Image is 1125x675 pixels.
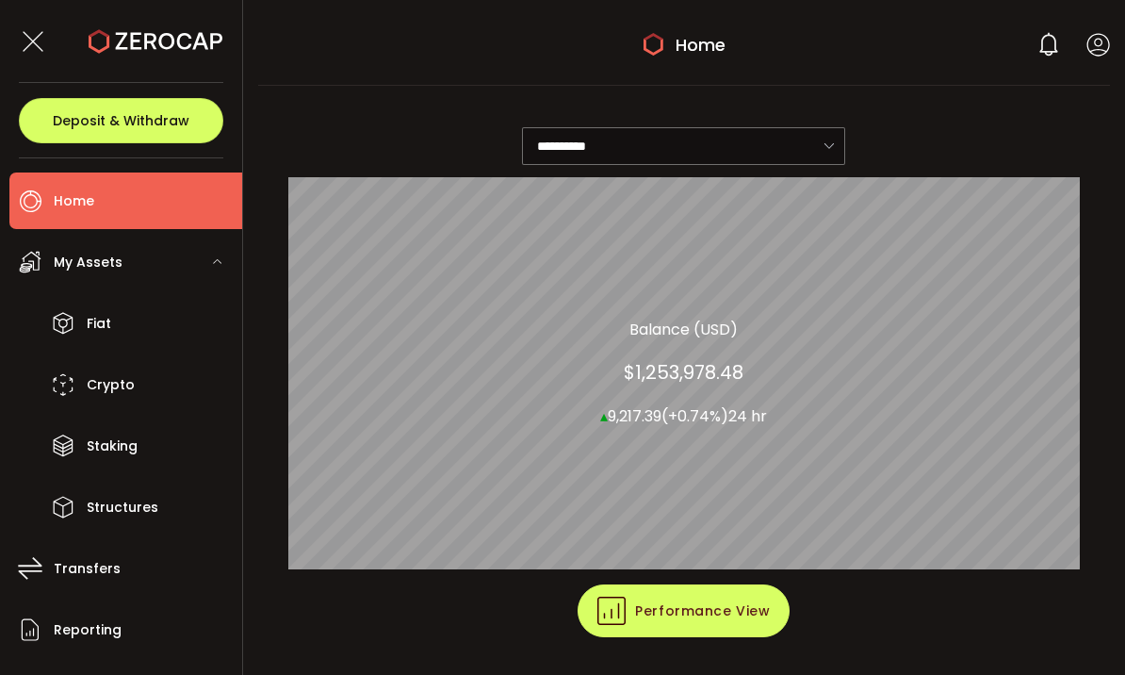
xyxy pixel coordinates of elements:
span: Performance View [597,597,770,625]
span: Deposit & Withdraw [53,114,189,127]
span: 9,217.39 [608,405,661,427]
span: Structures [87,494,158,521]
span: ▴ [600,405,608,427]
span: Home [676,32,726,58]
span: Transfers [54,555,121,583]
span: Reporting [54,617,122,644]
button: Deposit & Withdraw [19,98,223,143]
button: Performance View [578,584,790,637]
span: Staking [87,433,138,460]
iframe: Chat Widget [901,471,1125,675]
span: (+0.74%) [661,405,728,427]
span: 24 hr [728,405,767,427]
section: $1,253,978.48 [624,344,743,401]
span: Crypto [87,371,135,399]
section: Balance (USD) [629,316,738,344]
span: Home [54,188,94,215]
span: My Assets [54,249,122,276]
span: Fiat [87,310,111,337]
